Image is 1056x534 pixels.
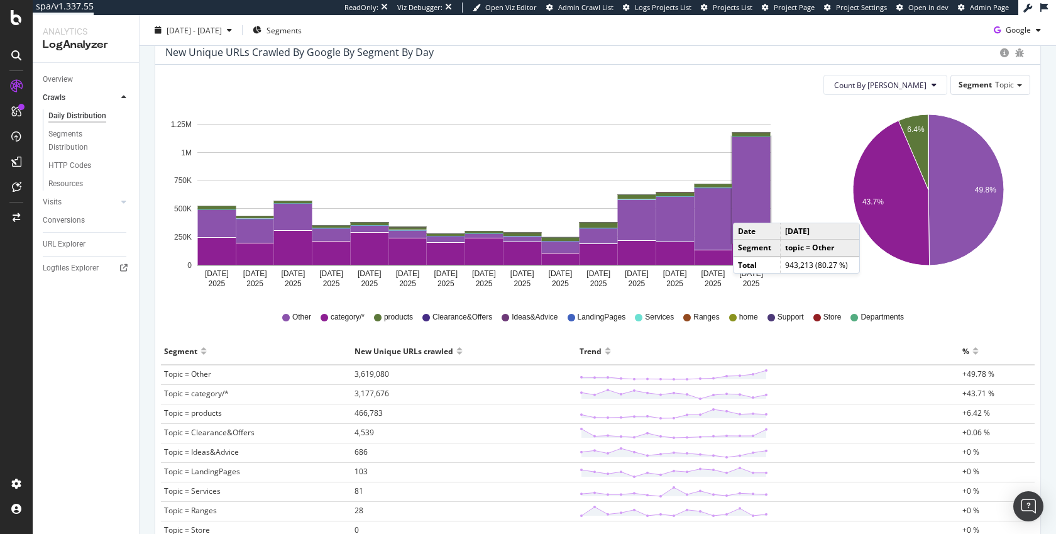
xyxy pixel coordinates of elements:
span: Ranges [693,312,719,323]
text: [DATE] [472,269,496,278]
td: [DATE] [780,223,859,240]
span: +0.06 % [962,427,990,438]
div: New Unique URLs crawled by google by Segment by Day [165,46,434,58]
a: Segments Distribution [48,128,130,154]
span: products [384,312,413,323]
text: 43.7% [862,197,883,206]
div: Daily Distribution [48,109,106,123]
svg: A chart. [165,105,802,294]
span: Open in dev [908,3,949,12]
a: Project Page [762,3,815,13]
text: [DATE] [358,269,382,278]
span: Segment [959,79,992,90]
span: Open Viz Editor [485,3,537,12]
span: Segments [267,25,302,35]
div: Segment [164,341,197,361]
td: topic = Other [780,240,859,257]
text: [DATE] [625,269,649,278]
span: Logs Projects List [635,3,691,12]
text: 2025 [743,279,760,288]
span: Topic = products [164,408,222,418]
span: 3,177,676 [355,388,389,399]
span: home [739,312,758,323]
span: Topic = Other [164,369,211,379]
text: 49.8% [974,186,996,194]
span: Topic = Ranges [164,505,217,516]
text: 2025 [552,279,569,288]
div: ReadOnly: [344,3,378,13]
span: [DATE] - [DATE] [167,25,222,35]
span: Support [778,312,804,323]
span: Project Settings [836,3,887,12]
div: HTTP Codes [48,159,91,172]
span: Clearance&Offers [432,312,492,323]
text: 2025 [323,279,340,288]
text: 500K [174,204,192,213]
span: Services [645,312,674,323]
text: [DATE] [549,269,573,278]
text: 2025 [629,279,646,288]
span: Topic = category/* [164,388,229,399]
div: Open Intercom Messenger [1013,491,1043,521]
div: LogAnalyzer [43,38,129,52]
text: [DATE] [434,269,458,278]
a: Open in dev [896,3,949,13]
span: Topic = Ideas&Advice [164,447,239,457]
td: Total [734,257,780,273]
text: [DATE] [510,269,534,278]
div: circle-info [1000,48,1009,57]
div: URL Explorer [43,238,85,251]
span: Admin Crawl List [558,3,613,12]
text: [DATE] [739,269,763,278]
div: Resources [48,177,83,191]
button: Google [989,20,1046,40]
text: 2025 [514,279,531,288]
span: 103 [355,466,368,477]
text: 2025 [666,279,683,288]
span: 28 [355,505,363,516]
text: 2025 [361,279,378,288]
a: Logfiles Explorer [43,262,130,275]
span: +43.71 % [962,388,994,399]
span: +49.78 % [962,369,994,379]
span: Ideas&Advice [512,312,558,323]
text: [DATE] [701,269,725,278]
span: Admin Page [970,3,1009,12]
text: 2025 [246,279,263,288]
a: Projects List [701,3,752,13]
button: Count By [PERSON_NAME] [823,75,947,95]
text: 2025 [590,279,607,288]
a: Visits [43,196,118,209]
text: 2025 [399,279,416,288]
span: Topic = LandingPages [164,466,240,477]
text: 1M [181,148,192,157]
span: +0 % [962,466,979,477]
a: Project Settings [824,3,887,13]
div: Analytics [43,25,129,38]
div: New Unique URLs crawled [355,341,453,361]
span: Projects List [713,3,752,12]
a: Logs Projects List [623,3,691,13]
div: A chart. [828,105,1028,294]
text: 750K [174,177,192,186]
span: Store [823,312,842,323]
td: Segment [734,240,780,257]
a: Crawls [43,91,118,104]
span: LandingPages [578,312,626,323]
a: Admin Crawl List [546,3,613,13]
text: [DATE] [243,269,267,278]
button: [DATE] - [DATE] [150,20,237,40]
a: Admin Page [958,3,1009,13]
text: 2025 [285,279,302,288]
span: Project Page [774,3,815,12]
span: Topic = Services [164,486,221,496]
text: 250K [174,233,192,242]
td: 943,213 (80.27 %) [780,257,859,273]
a: URL Explorer [43,238,130,251]
text: 6.4% [907,125,925,134]
text: [DATE] [663,269,687,278]
div: Visits [43,196,62,209]
text: 2025 [437,279,454,288]
text: 2025 [705,279,722,288]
